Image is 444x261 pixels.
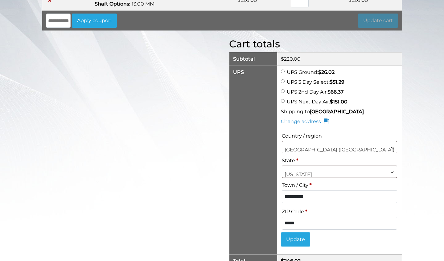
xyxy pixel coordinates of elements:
span: Massachusetts [282,166,397,183]
label: ZIP Code [282,207,397,217]
label: UPS Ground: [287,69,335,75]
button: Update cart [358,14,398,28]
bdi: 66.37 [327,89,344,95]
th: Subtotal [229,52,277,66]
span: $ [330,99,333,105]
bdi: 151.00 [330,99,347,105]
span: United States (US) [282,141,397,153]
label: UPS 2nd Day Air: [287,89,344,95]
bdi: 51.29 [330,79,344,85]
span: $ [327,89,331,95]
span: United States (US) [282,141,397,159]
label: State [282,156,397,166]
p: 13.00 MM [95,0,230,8]
strong: [GEOGRAPHIC_DATA] [310,109,364,114]
bdi: 26.02 [318,69,335,75]
span: Massachusetts [282,166,397,178]
label: UPS Next Day Air: [287,99,347,105]
p: Shipping to . [281,108,398,115]
label: UPS 3 Day Select: [287,79,344,85]
bdi: 220.00 [281,56,301,62]
span: $ [318,69,321,75]
label: Country / region [282,131,397,141]
h2: Cart totals [229,38,402,50]
th: UPS [229,66,277,254]
span: $ [281,56,284,62]
a: Change address [281,118,329,125]
button: Apply coupon [72,14,117,28]
label: Town / City [282,180,397,190]
dt: Shaft Options: [95,0,130,8]
button: Update [281,232,310,247]
span: $ [330,79,333,85]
